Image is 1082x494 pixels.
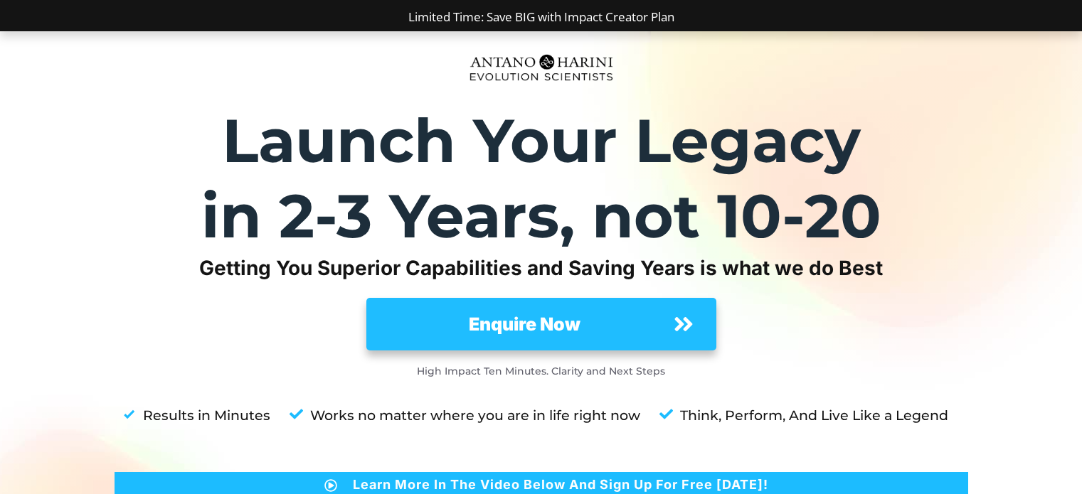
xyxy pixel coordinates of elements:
img: Evolution-Scientist (2) [463,46,620,89]
strong: Results in Minutes [143,407,270,424]
strong: in 2-3 Years, not 10-20 [201,179,881,252]
a: Enquire Now [366,298,716,350]
strong: Learn More In The Video Below And Sign Up For Free [DATE]! [353,477,768,492]
a: Limited Time: Save BIG with Impact Creator Plan [408,9,674,25]
strong: Launch Your Legacy [222,104,861,177]
strong: Works no matter where you are in life right now [310,407,640,424]
strong: Think, Perform, And Live Like a Legend [680,407,948,424]
strong: Getting You Superior Capabilities and Saving Years is what we do Best [199,256,883,280]
strong: High Impact Ten Minutes. Clarity and Next Steps [417,365,665,377]
strong: Enquire Now [469,313,580,335]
